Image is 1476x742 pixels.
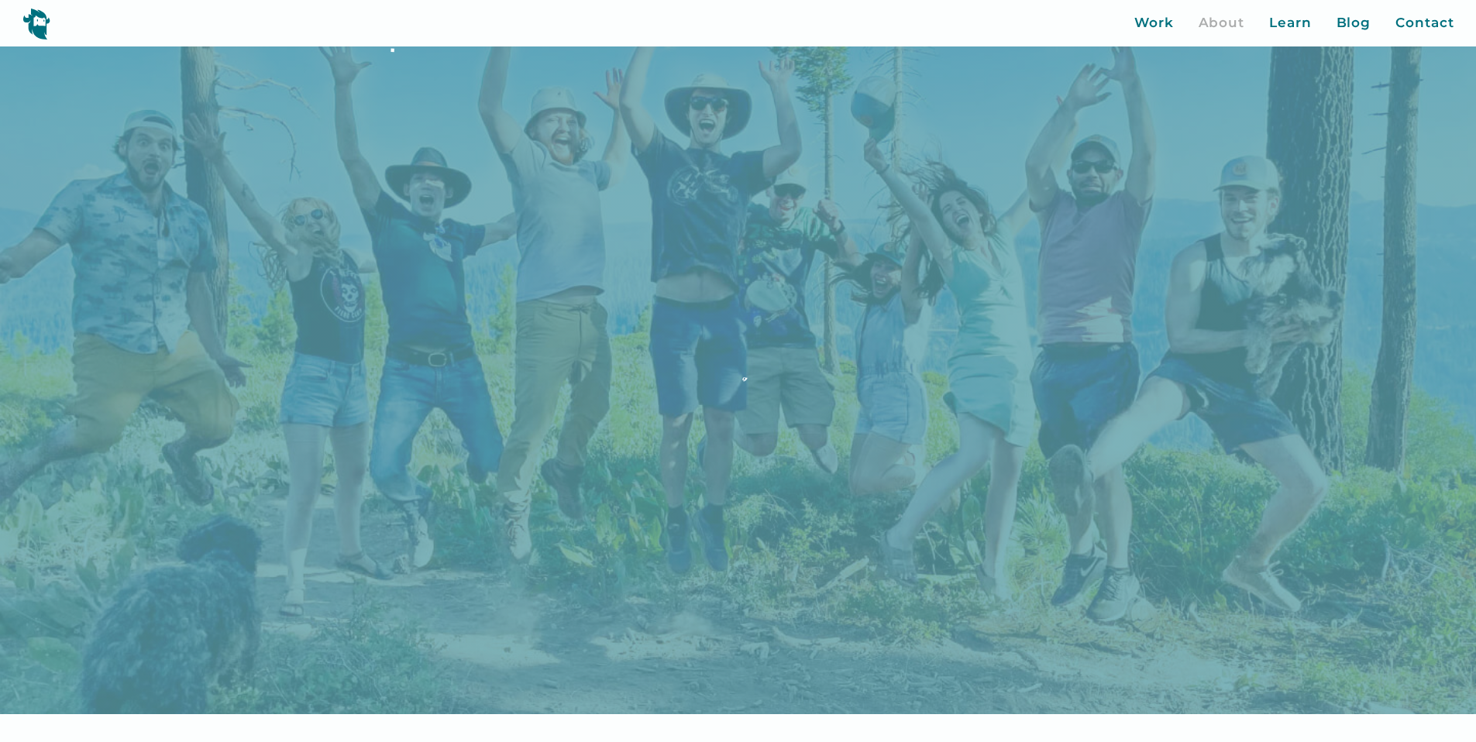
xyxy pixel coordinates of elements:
a: Learn [1269,13,1312,33]
a: Blog [1337,13,1371,33]
a: Contact [1395,13,1454,33]
a: About [1199,13,1245,33]
img: yeti logo icon [22,8,50,40]
a: Work [1134,13,1174,33]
